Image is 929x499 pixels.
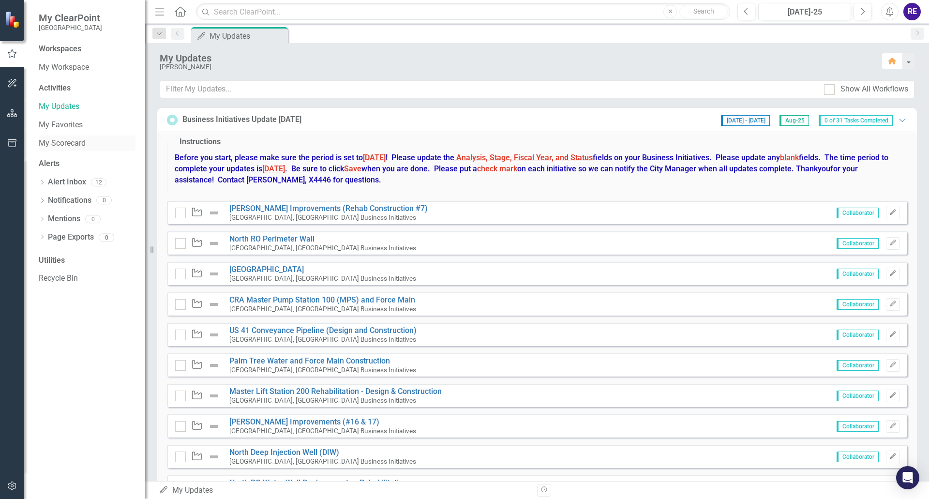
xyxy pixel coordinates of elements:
[229,457,416,465] small: [GEOGRAPHIC_DATA], [GEOGRAPHIC_DATA] Business Initiatives
[837,238,879,249] span: Collaborator
[208,268,220,280] img: Not Defined
[229,387,442,396] a: Master Lift Station 200 Rehabilitation - Design & Construction
[208,329,220,341] img: Not Defined
[229,448,339,457] a: North Deep Injection Well (DIW)
[229,396,416,404] small: [GEOGRAPHIC_DATA], [GEOGRAPHIC_DATA] Business Initiatives
[837,330,879,340] span: Collaborator
[818,164,830,173] span: you
[39,83,135,94] div: Activities
[229,244,416,252] small: [GEOGRAPHIC_DATA], [GEOGRAPHIC_DATA] Business Initiatives
[208,299,220,310] img: Not Defined
[837,391,879,401] span: Collaborator
[39,273,135,284] a: Recycle Bin
[229,295,415,304] a: CRA Master Pump Station 100 (MPS) and Force Main
[262,164,285,173] span: [DATE]
[721,115,770,126] span: [DATE] - [DATE]
[39,62,135,73] a: My Workspace
[229,356,390,365] a: Palm Tree Water and Force Main Construction
[208,360,220,371] img: Not Defined
[208,238,220,249] img: Not Defined
[229,204,428,213] a: [PERSON_NAME] Improvements (Rehab Construction #7)
[85,215,101,223] div: 0
[39,120,135,131] a: My Favorites
[48,195,91,206] a: Notifications
[780,153,799,162] span: blank
[363,153,386,162] span: [DATE]
[39,12,102,24] span: My ClearPoint
[48,177,86,188] a: Alert Inbox
[679,5,728,18] button: Search
[175,153,888,184] strong: Before you start, please make sure the period is set to ! Please update the fields on your Busine...
[96,197,112,205] div: 0
[819,115,893,126] span: 0 of 31 Tasks Completed
[208,207,220,219] img: Not Defined
[758,3,851,20] button: [DATE]-25
[196,3,730,20] input: Search ClearPoint...
[160,80,818,98] input: Filter My Updates...
[229,326,417,335] a: US 41 Conveyance Pipeline (Design and Construction)
[477,164,517,173] span: check mark
[5,11,22,28] img: ClearPoint Strategy
[229,335,416,343] small: [GEOGRAPHIC_DATA], [GEOGRAPHIC_DATA] Business Initiatives
[91,178,106,186] div: 12
[762,6,848,18] div: [DATE]-25
[344,164,361,173] span: Save
[48,213,80,225] a: Mentions
[39,138,135,149] a: My Scorecard
[779,115,809,126] span: Aug-25
[210,30,285,42] div: My Updates
[229,274,416,282] small: [GEOGRAPHIC_DATA], [GEOGRAPHIC_DATA] Business Initiatives
[208,421,220,432] img: Not Defined
[456,153,593,162] span: Analysis, Stage, Fiscal Year, and Status
[837,360,879,371] span: Collaborator
[693,7,714,15] span: Search
[48,232,94,243] a: Page Exports
[39,255,135,266] div: Utilities
[159,485,530,496] div: My Updates
[837,299,879,310] span: Collaborator
[229,265,304,274] a: [GEOGRAPHIC_DATA]
[837,269,879,279] span: Collaborator
[229,417,379,426] a: [PERSON_NAME] Improvements (#16 & 17)
[229,366,416,374] small: [GEOGRAPHIC_DATA], [GEOGRAPHIC_DATA] Business Initiatives
[903,3,921,20] button: RE
[837,208,879,218] span: Collaborator
[208,390,220,402] img: Not Defined
[39,44,81,55] div: Workspaces
[99,233,114,242] div: 0
[229,427,416,435] small: [GEOGRAPHIC_DATA], [GEOGRAPHIC_DATA] Business Initiatives
[229,213,416,221] small: [GEOGRAPHIC_DATA], [GEOGRAPHIC_DATA] Business Initiatives
[837,452,879,462] span: Collaborator
[160,53,872,63] div: My Updates
[39,24,102,31] small: [GEOGRAPHIC_DATA]
[229,305,416,313] small: [GEOGRAPHIC_DATA], [GEOGRAPHIC_DATA] Business Initiatives
[840,84,908,95] div: Show All Workflows
[175,136,225,148] legend: Instructions
[229,234,315,243] a: North RO Perimeter Wall
[182,114,301,125] div: Business Initiatives Update [DATE]
[39,101,135,112] a: My Updates
[39,158,135,169] div: Alerts
[160,63,872,71] div: [PERSON_NAME]
[837,421,879,432] span: Collaborator
[896,466,919,489] div: Open Intercom Messenger
[208,451,220,463] img: Not Defined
